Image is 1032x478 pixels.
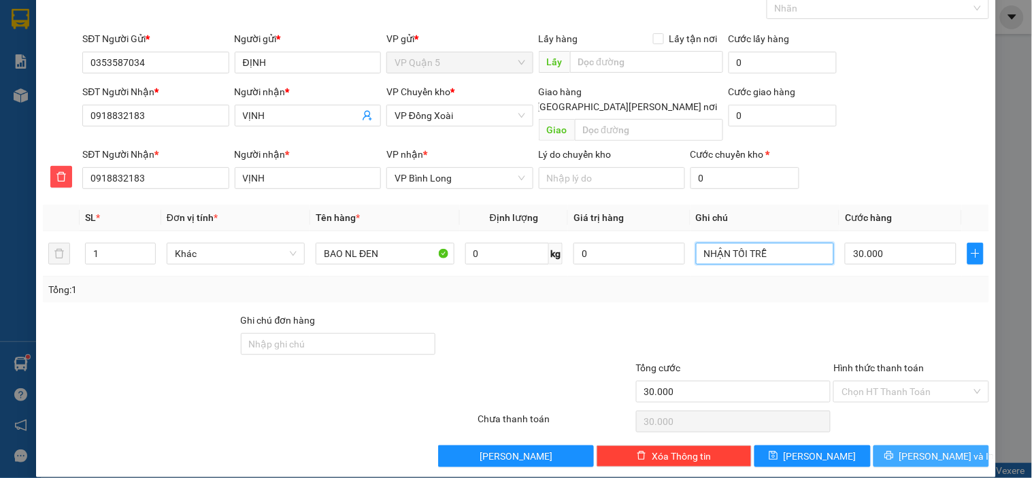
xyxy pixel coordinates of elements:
[573,243,685,264] input: 0
[729,105,837,126] input: Cước giao hàng
[652,449,711,464] span: Xóa Thông tin
[539,149,612,160] label: Lý do chuyển kho
[48,243,70,264] button: delete
[570,51,723,73] input: Dọc đường
[637,451,646,462] span: delete
[316,243,454,264] input: VD: Bàn, Ghế
[82,147,229,162] div: SĐT Người Nhận
[175,243,297,264] span: Khác
[833,362,924,373] label: Hình thức thanh toán
[235,167,381,189] input: Tên người nhận
[85,212,96,223] span: SL
[967,243,984,264] button: plus
[235,84,381,99] div: Người nhận
[362,110,373,121] span: user-add
[140,243,155,254] span: Increase Value
[235,147,381,162] div: Người nhận
[729,86,796,97] label: Cước giao hàng
[235,31,381,46] div: Người gửi
[690,147,799,162] div: Cước chuyển kho
[539,51,570,73] span: Lấy
[241,315,316,326] label: Ghi chú đơn hàng
[784,449,856,464] span: [PERSON_NAME]
[884,451,894,462] span: printer
[664,31,723,46] span: Lấy tận nơi
[476,411,634,435] div: Chưa thanh toán
[395,52,525,73] span: VP Quận 5
[386,86,450,97] span: VP Chuyển kho
[729,33,790,44] label: Cước lấy hàng
[968,248,983,259] span: plus
[82,167,229,189] input: SĐT người nhận
[729,52,837,73] input: Cước lấy hàng
[51,171,71,182] span: delete
[386,149,423,160] span: VP nhận
[48,282,399,297] div: Tổng: 1
[575,119,723,141] input: Dọc đường
[690,205,839,231] th: Ghi chú
[167,212,218,223] span: Đơn vị tính
[82,31,229,46] div: SĐT Người Gửi
[480,449,552,464] span: [PERSON_NAME]
[597,445,752,467] button: deleteXóa Thông tin
[696,243,834,264] input: Ghi Chú
[144,255,152,263] span: down
[82,84,229,99] div: SĐT Người Nhận
[438,445,593,467] button: [PERSON_NAME]
[386,31,533,46] div: VP gửi
[539,167,685,189] input: Lý do chuyển kho
[549,243,563,264] span: kg
[845,212,892,223] span: Cước hàng
[754,445,870,467] button: save[PERSON_NAME]
[873,445,989,467] button: printer[PERSON_NAME] và In
[50,166,72,188] button: delete
[395,105,525,126] span: VP Đồng Xoài
[539,119,575,141] span: Giao
[532,99,723,114] span: [GEOGRAPHIC_DATA][PERSON_NAME] nơi
[636,362,681,373] span: Tổng cước
[539,86,582,97] span: Giao hàng
[573,212,624,223] span: Giá trị hàng
[539,33,578,44] span: Lấy hàng
[140,254,155,264] span: Decrease Value
[899,449,995,464] span: [PERSON_NAME] và In
[490,212,538,223] span: Định lượng
[316,212,360,223] span: Tên hàng
[395,168,525,188] span: VP Bình Long
[769,451,778,462] span: save
[144,245,152,254] span: up
[241,333,436,355] input: Ghi chú đơn hàng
